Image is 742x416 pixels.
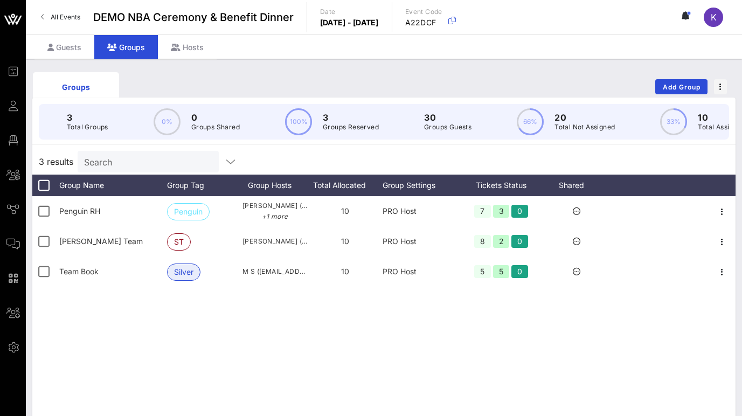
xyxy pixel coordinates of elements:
[167,175,242,196] div: Group Tag
[493,235,510,248] div: 2
[544,175,609,196] div: Shared
[474,265,491,278] div: 5
[704,8,723,27] div: K
[94,35,158,59] div: Groups
[383,256,458,287] div: PRO Host
[242,200,307,222] span: [PERSON_NAME] ([EMAIL_ADDRESS][DOMAIN_NAME])
[424,111,471,124] p: 30
[67,122,108,133] p: Total Groups
[174,234,184,250] span: ST
[59,175,167,196] div: Group Name
[711,12,717,23] span: K
[493,265,510,278] div: 5
[511,205,528,218] div: 0
[51,13,80,21] span: All Events
[34,35,94,59] div: Guests
[511,235,528,248] div: 0
[383,175,458,196] div: Group Settings
[34,9,87,26] a: All Events
[39,155,73,168] span: 3 results
[59,206,100,216] span: Penguin RH
[93,9,294,25] span: DEMO NBA Ceremony & Benefit Dinner
[320,17,379,28] p: [DATE] - [DATE]
[323,122,379,133] p: Groups Reserved
[323,111,379,124] p: 3
[383,196,458,226] div: PRO Host
[474,235,491,248] div: 8
[341,206,349,216] span: 10
[341,237,349,246] span: 10
[474,205,491,218] div: 7
[242,236,307,247] span: [PERSON_NAME] ([EMAIL_ADDRESS])
[320,6,379,17] p: Date
[191,111,240,124] p: 0
[242,266,307,277] span: M S ([EMAIL_ADDRESS][DOMAIN_NAME])
[383,226,458,256] div: PRO Host
[662,83,701,91] span: Add Group
[405,17,442,28] p: A22DCF
[341,267,349,276] span: 10
[655,79,708,94] button: Add Group
[424,122,471,133] p: Groups Guests
[191,122,240,133] p: Groups Shared
[67,111,108,124] p: 3
[242,175,307,196] div: Group Hosts
[554,111,615,124] p: 20
[554,122,615,133] p: Total Not Assigned
[174,264,193,280] span: Silver
[174,204,203,220] span: Penguin
[158,35,217,59] div: Hosts
[458,175,544,196] div: Tickets Status
[59,237,143,246] span: Sandy Team
[307,175,383,196] div: Total Allocated
[511,265,528,278] div: 0
[41,81,111,93] div: Groups
[242,211,307,222] p: +1 more
[405,6,442,17] p: Event Code
[493,205,510,218] div: 3
[59,267,99,276] span: Team Book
